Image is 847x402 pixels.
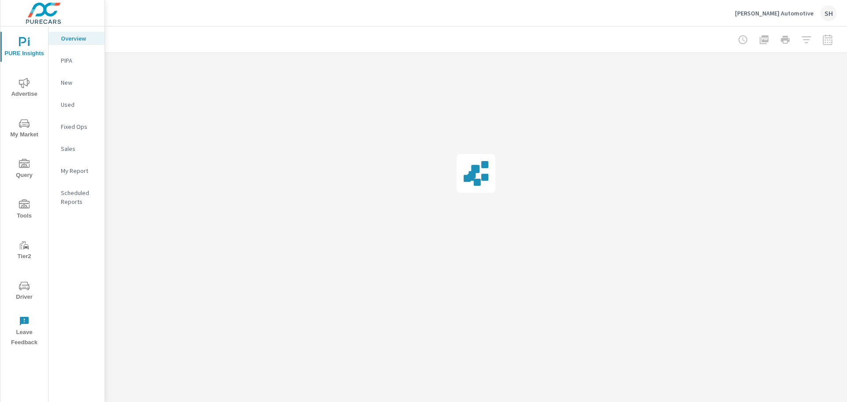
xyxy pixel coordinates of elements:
[61,34,97,43] p: Overview
[61,78,97,87] p: New
[61,166,97,175] p: My Report
[3,316,45,348] span: Leave Feedback
[49,142,105,155] div: Sales
[49,164,105,177] div: My Report
[49,98,105,111] div: Used
[3,37,45,59] span: PURE Insights
[3,199,45,221] span: Tools
[49,76,105,89] div: New
[49,32,105,45] div: Overview
[61,144,97,153] p: Sales
[61,122,97,131] p: Fixed Ops
[3,78,45,99] span: Advertise
[49,120,105,133] div: Fixed Ops
[49,54,105,67] div: PIPA
[61,188,97,206] p: Scheduled Reports
[49,186,105,208] div: Scheduled Reports
[61,56,97,65] p: PIPA
[3,240,45,262] span: Tier2
[0,26,48,351] div: nav menu
[3,118,45,140] span: My Market
[61,100,97,109] p: Used
[3,159,45,180] span: Query
[821,5,836,21] div: SH
[735,9,813,17] p: [PERSON_NAME] Automotive
[3,281,45,302] span: Driver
